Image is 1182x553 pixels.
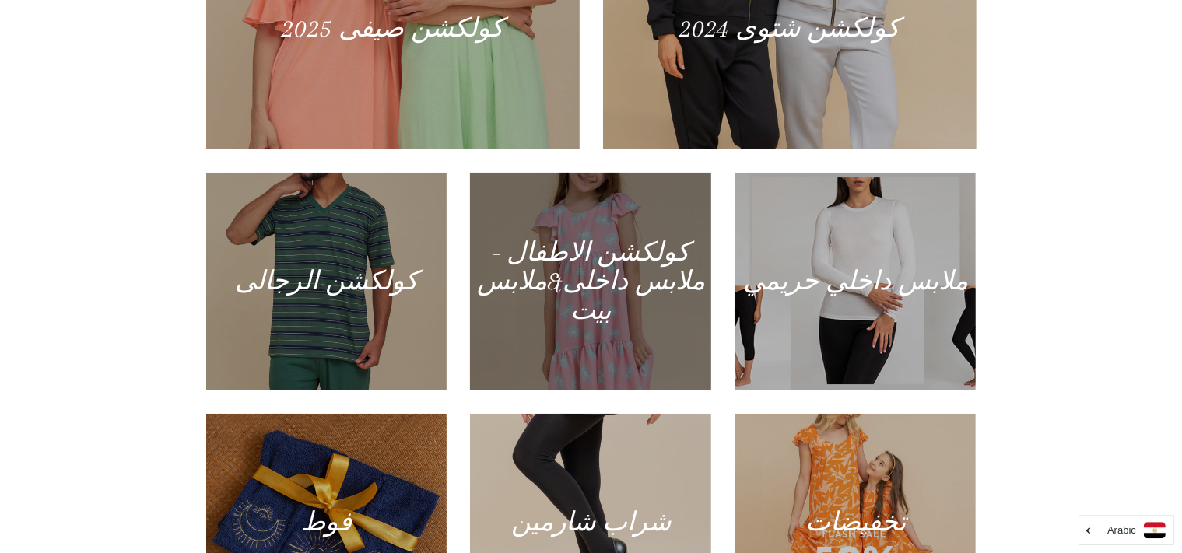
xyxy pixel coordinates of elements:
[1107,525,1136,535] i: Arabic
[206,173,447,390] a: كولكشن الرجالى
[1087,522,1166,538] a: Arabic
[470,173,711,390] a: كولكشن الاطفال - ملابس داخلى&ملابس بيت
[735,173,976,390] a: ملابس داخلي حريمي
